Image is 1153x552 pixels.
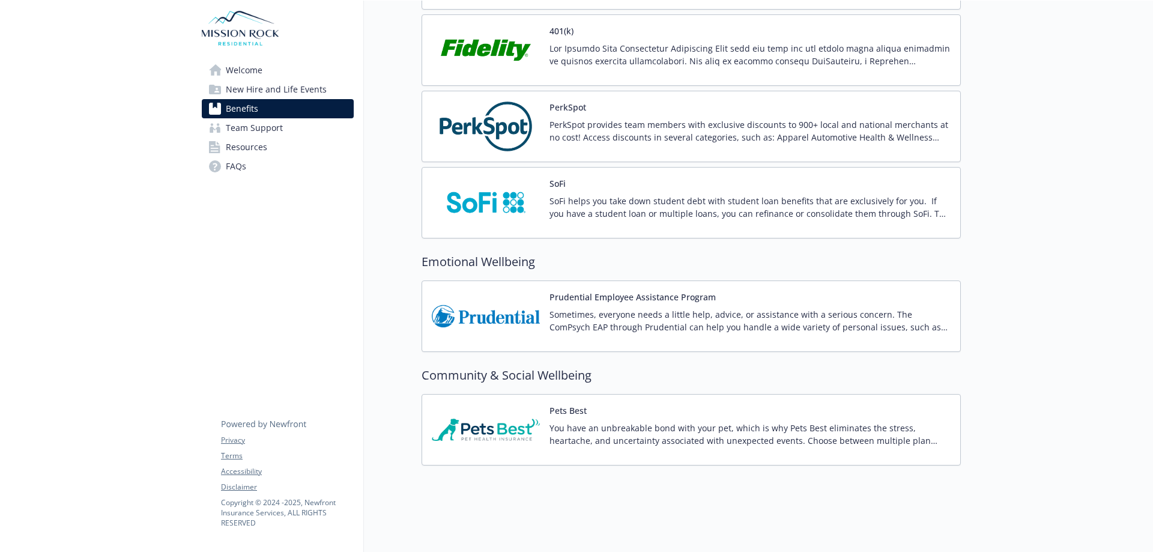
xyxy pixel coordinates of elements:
[221,450,353,461] a: Terms
[549,25,573,37] button: 401(k)
[221,466,353,477] a: Accessibility
[432,177,540,228] img: SoFi carrier logo
[432,101,540,152] img: PerkSpot carrier logo
[202,80,354,99] a: New Hire and Life Events
[202,157,354,176] a: FAQs
[226,61,262,80] span: Welcome
[549,42,951,67] p: Lor Ipsumdo Sita Consectetur Adipiscing Elit sedd eiu temp inc utl etdolo magna aliqua enimadmin ...
[221,482,353,493] a: Disclaimer
[549,101,586,114] button: PerkSpot
[202,61,354,80] a: Welcome
[549,291,716,303] button: Prudential Employee Assistance Program
[549,177,566,190] button: SoFi
[432,25,540,76] img: Fidelity Investments carrier logo
[422,366,961,384] h2: Community & Social Wellbeing
[432,404,540,455] img: Pets Best Insurance Services carrier logo
[226,138,267,157] span: Resources
[226,157,246,176] span: FAQs
[549,308,951,333] p: Sometimes, everyone needs a little help, advice, or assistance with a serious concern. The ComPsy...
[226,118,283,138] span: Team Support
[549,195,951,220] p: SoFi helps you take down student debt with student loan benefits that are exclusively for you. If...
[432,291,540,342] img: Prudential Insurance Co of America carrier logo
[202,118,354,138] a: Team Support
[226,80,327,99] span: New Hire and Life Events
[221,497,353,528] p: Copyright © 2024 - 2025 , Newfront Insurance Services, ALL RIGHTS RESERVED
[226,99,258,118] span: Benefits
[549,404,587,417] button: Pets Best
[549,118,951,144] p: PerkSpot provides team members with exclusive discounts to 900+ local and national merchants at n...
[202,99,354,118] a: Benefits
[549,422,951,447] p: You have an unbreakable bond with your pet, which is why Pets Best eliminates the stress, heartac...
[202,138,354,157] a: Resources
[221,435,353,446] a: Privacy
[422,253,961,271] h2: Emotional Wellbeing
